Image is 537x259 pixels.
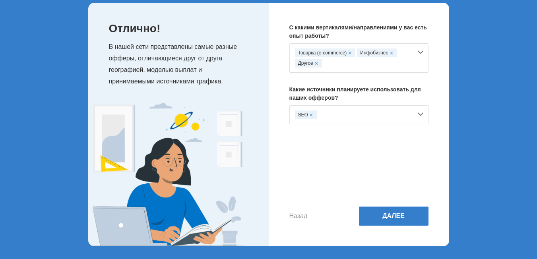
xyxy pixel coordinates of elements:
div: Инфобизнес [357,48,397,57]
p: В нашей сети представлены самые разные офферы, отличающиеся друг от друга географией, моделью вып... [109,41,253,87]
p: Отлично! [109,23,253,33]
p: Какие источники планируете использовать для наших офферов? [289,85,428,102]
p: С какими вертикалями/направлениями у вас есть опыт работы? [289,23,428,40]
button: Назад [289,213,308,220]
img: Expert Image [88,103,247,246]
div: Товарка (e-commerce) [295,48,356,57]
button: Далее [359,207,428,226]
div: Другое [295,59,322,68]
div: SEO [295,110,317,119]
